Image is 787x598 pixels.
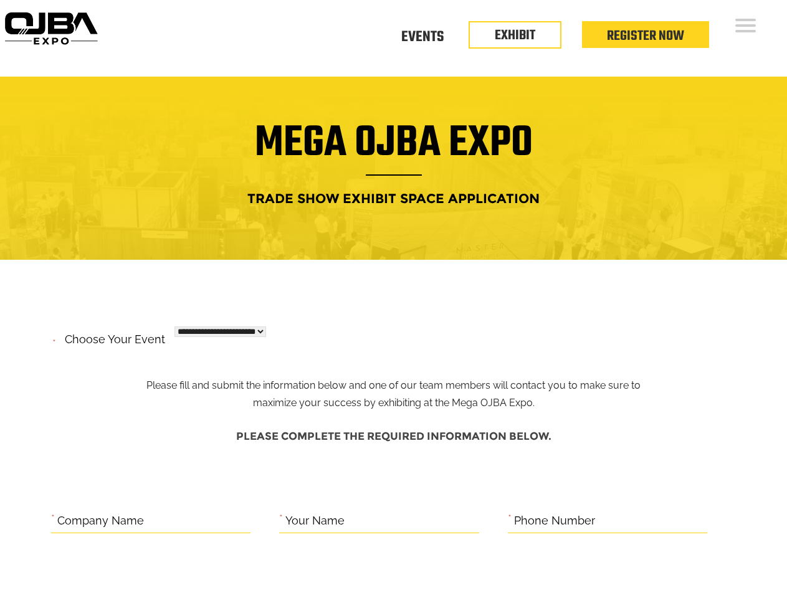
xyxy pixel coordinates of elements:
h4: Trade Show Exhibit Space Application [9,187,778,210]
h4: Please complete the required information below. [51,424,737,448]
a: EXHIBIT [495,25,535,46]
label: Choose your event [57,322,165,349]
a: Register Now [607,26,684,47]
label: Company Name [57,511,144,531]
h1: Mega OJBA Expo [9,126,778,176]
label: Phone Number [514,511,595,531]
label: Your Name [285,511,345,531]
p: Please fill and submit the information below and one of our team members will contact you to make... [136,329,651,412]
